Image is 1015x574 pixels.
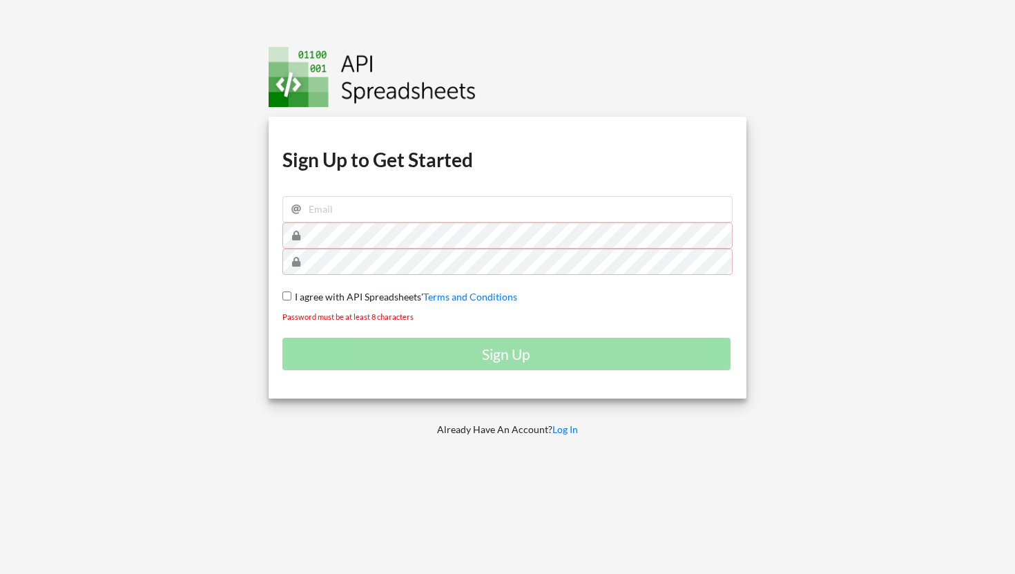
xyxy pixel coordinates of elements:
[423,291,517,303] a: Terms and Conditions
[259,423,756,437] p: Already Have An Account?
[282,147,733,172] h1: Sign Up to Get Started
[282,312,414,321] small: Password must be at least 8 characters
[552,423,578,435] a: Log In
[282,196,733,222] input: Email
[291,291,423,303] span: I agree with API Spreadsheets'
[269,47,476,107] img: Logo.png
